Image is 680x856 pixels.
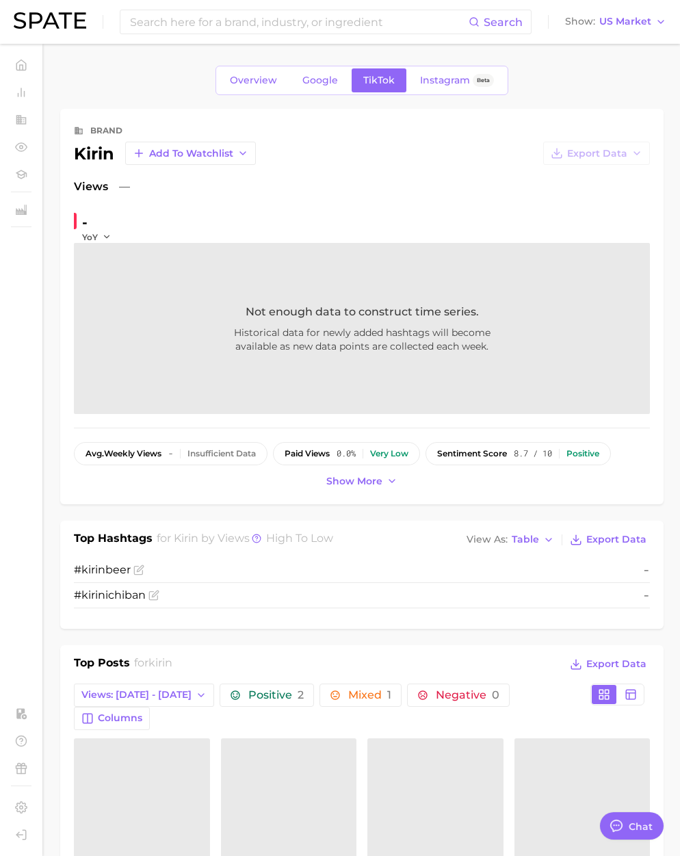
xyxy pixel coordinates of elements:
[133,565,144,575] button: Flag as miscategorized or irrelevant
[484,16,523,29] span: Search
[230,75,277,86] span: Overview
[387,688,391,701] span: 1
[566,449,599,458] div: Positive
[285,449,330,458] span: paid views
[11,825,31,845] a: Log out. Currently logged in with e-mail yumi.toki@spate.nyc.
[168,449,173,458] span: -
[512,536,539,543] span: Table
[543,142,650,165] button: Export Data
[143,326,581,353] span: Historical data for newly added hashtags will become available as new data points are collected e...
[298,688,304,701] span: 2
[81,588,105,601] span: kirin
[129,10,469,34] input: Search here for a brand, industry, or ingredient
[187,449,256,458] div: Insufficient Data
[599,18,651,25] span: US Market
[82,231,98,243] span: YoY
[348,690,391,701] span: Mixed
[566,530,650,549] button: Export Data
[74,530,153,549] h1: Top Hashtags
[74,179,108,195] span: Views
[148,656,172,669] span: kirin
[248,690,304,701] span: Positive
[326,476,382,487] span: Show more
[302,75,338,86] span: Google
[74,563,131,576] span: # beer
[266,532,333,545] span: high to low
[149,148,233,159] span: Add to Watchlist
[586,534,646,545] span: Export Data
[86,448,104,458] abbr: average
[323,472,401,491] button: Show more
[363,75,395,86] span: TikTok
[408,68,506,92] a: InstagramBeta
[82,211,120,233] div: -
[567,148,627,159] span: Export Data
[74,442,267,465] button: avg.weekly views-Insufficient Data
[436,690,499,701] span: Negative
[562,13,670,31] button: ShowUS Market
[74,142,256,165] div: kirin
[437,449,507,458] span: sentiment score
[74,684,214,707] button: Views: [DATE] - [DATE]
[86,449,161,458] span: weekly views
[492,688,499,701] span: 0
[81,563,105,576] span: kirin
[566,655,650,674] button: Export Data
[352,68,406,92] a: TikTok
[125,142,256,165] button: Add to Watchlist
[119,179,130,195] span: —
[426,442,611,465] button: sentiment score8.7 / 10Positive
[420,75,470,86] span: Instagram
[467,536,508,543] span: View As
[134,655,172,675] h2: for
[586,658,646,670] span: Export Data
[74,588,146,601] span: # ichiban
[82,231,112,243] button: YoY
[74,707,150,730] button: Columns
[463,531,558,549] button: View AsTable
[643,562,650,578] span: -
[370,449,408,458] div: Very low
[273,442,420,465] button: paid views0.0%Very low
[157,530,333,549] h2: for by Views
[514,449,552,458] span: 8.7 / 10
[14,12,86,29] img: SPATE
[148,590,159,601] button: Flag as miscategorized or irrelevant
[90,122,122,139] div: brand
[218,68,289,92] a: Overview
[291,68,350,92] a: Google
[81,689,192,701] span: Views: [DATE] - [DATE]
[74,655,130,675] h1: Top Posts
[477,75,490,86] span: Beta
[337,449,356,458] span: 0.0%
[174,532,198,545] span: kirin
[643,587,650,604] span: -
[246,304,479,320] span: Not enough data to construct time series.
[565,18,595,25] span: Show
[98,712,142,724] span: Columns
